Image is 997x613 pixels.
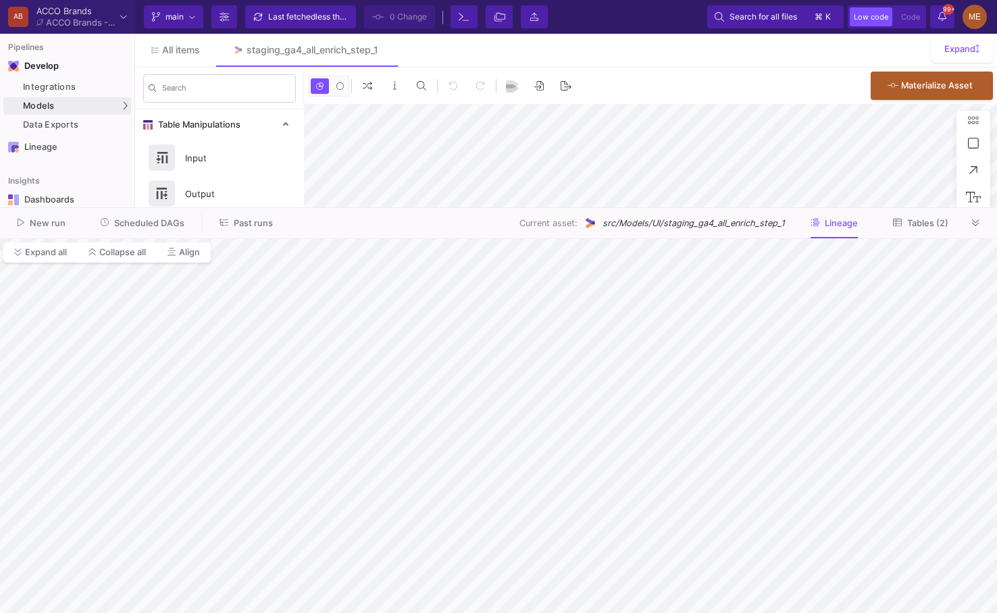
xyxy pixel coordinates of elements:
mat-expansion-panel-header: Table Manipulations [135,109,304,140]
span: Past runs [234,218,273,228]
span: Code [901,12,920,22]
div: Data Exports [23,119,128,130]
span: Low code [854,12,888,22]
button: Align [157,242,211,263]
div: Output [177,184,270,204]
span: Scheduled DAGs [114,218,184,228]
a: Navigation iconLineage [3,136,131,158]
span: main [165,7,184,27]
a: Data Exports [3,116,131,134]
button: Tables (2) [877,213,965,234]
button: Past runs [203,213,289,234]
span: ⌘ [815,9,823,25]
span: All items [162,45,200,55]
span: 99+ [943,4,954,15]
a: Integrations [3,78,131,96]
button: Collapse all [78,242,157,263]
button: New run [1,213,82,234]
img: UI Model [583,216,597,230]
div: Last fetched [268,7,349,27]
span: Search for all files [730,7,797,27]
button: Low code [850,7,892,26]
span: Align [168,247,201,257]
img: Navigation icon [8,142,19,153]
button: Materialize Asset [871,72,993,100]
button: Scheduled DAGs [84,213,201,234]
button: Input [135,140,304,176]
a: Navigation iconDashboards [3,189,131,211]
button: Last fetchedless than a minute ago [245,5,356,28]
button: Search for all files⌘k [707,5,844,28]
div: Lineage [24,142,112,153]
input: Search [162,86,290,95]
div: staging_ga4_all_enrich_step_1 [247,45,378,55]
button: Lineage [794,213,874,234]
span: Materialize Asset [901,80,973,90]
button: Expand all [3,242,78,263]
button: ME [958,5,987,29]
button: Output [135,176,304,211]
div: Dashboards [24,194,112,205]
img: Navigation icon [8,194,19,205]
span: Models [23,101,55,111]
span: Current asset: [519,217,578,230]
div: Integrations [23,82,128,92]
span: New run [30,218,66,228]
span: src/Models/UI/staging_ga4_all_enrich_step_1 [603,217,785,230]
div: AB [8,7,28,27]
span: Lineage [825,218,858,228]
div: Table Manipulations [135,140,304,360]
span: Expand all [14,247,67,257]
span: Tables (2) [907,218,948,228]
button: 99+ [930,5,954,28]
div: ME [963,5,987,29]
span: k [825,9,831,25]
img: Tab icon [232,45,244,56]
div: ACCO Brands - Main [46,18,115,27]
div: Develop [24,61,45,72]
mat-expansion-panel-header: Navigation iconDevelop [3,55,131,77]
span: less than a minute ago [315,11,400,22]
button: ⌘k [811,9,836,25]
img: Navigation icon [8,61,19,72]
div: ACCO Brands [36,7,115,16]
button: main [144,5,203,28]
span: Collapse all [88,247,146,257]
div: Input [177,148,270,168]
span: Table Manipulations [153,119,240,130]
button: Code [897,7,924,26]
